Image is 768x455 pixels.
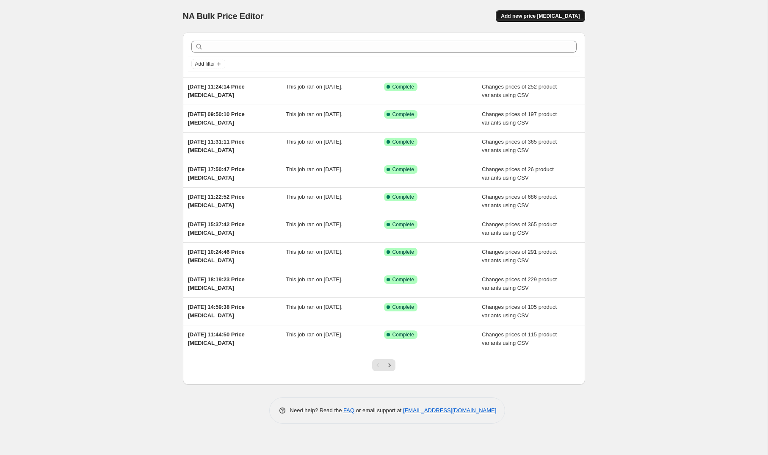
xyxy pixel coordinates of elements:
span: Complete [392,249,414,255]
span: Complete [392,111,414,118]
span: Complete [392,221,414,228]
nav: Pagination [372,359,395,371]
span: This job ran on [DATE]. [286,331,343,338]
span: This job ran on [DATE]. [286,304,343,310]
span: or email support at [354,407,403,413]
span: Changes prices of 26 product variants using CSV [482,166,554,181]
span: This job ran on [DATE]. [286,139,343,145]
span: NA Bulk Price Editor [183,11,264,21]
button: Add filter [191,59,225,69]
span: This job ran on [DATE]. [286,249,343,255]
span: [DATE] 18:19:23 Price [MEDICAL_DATA] [188,276,245,291]
span: [DATE] 11:31:11 Price [MEDICAL_DATA] [188,139,245,153]
span: Need help? Read the [290,407,344,413]
span: Changes prices of 197 product variants using CSV [482,111,557,126]
span: Add filter [195,61,215,67]
span: [DATE] 11:44:50 Price [MEDICAL_DATA] [188,331,245,346]
span: [DATE] 15:37:42 Price [MEDICAL_DATA] [188,221,245,236]
span: [DATE] 09:50:10 Price [MEDICAL_DATA] [188,111,245,126]
span: Changes prices of 365 product variants using CSV [482,221,557,236]
span: Complete [392,83,414,90]
span: Changes prices of 105 product variants using CSV [482,304,557,319]
span: Changes prices of 291 product variants using CSV [482,249,557,264]
button: Add new price [MEDICAL_DATA] [496,10,585,22]
span: Complete [392,304,414,311]
span: [DATE] 11:22:52 Price [MEDICAL_DATA] [188,194,245,208]
span: Complete [392,139,414,145]
button: Next [384,359,395,371]
a: [EMAIL_ADDRESS][DOMAIN_NAME] [403,407,496,413]
span: Complete [392,276,414,283]
span: Complete [392,194,414,200]
span: [DATE] 10:24:46 Price [MEDICAL_DATA] [188,249,245,264]
span: Changes prices of 252 product variants using CSV [482,83,557,98]
span: Add new price [MEDICAL_DATA] [501,13,580,19]
span: [DATE] 17:50:47 Price [MEDICAL_DATA] [188,166,245,181]
span: Changes prices of 686 product variants using CSV [482,194,557,208]
span: Changes prices of 365 product variants using CSV [482,139,557,153]
span: [DATE] 11:24:14 Price [MEDICAL_DATA] [188,83,245,98]
span: This job ran on [DATE]. [286,111,343,117]
span: Complete [392,166,414,173]
span: This job ran on [DATE]. [286,276,343,283]
span: Changes prices of 115 product variants using CSV [482,331,557,346]
span: [DATE] 14:59:38 Price [MEDICAL_DATA] [188,304,245,319]
span: This job ran on [DATE]. [286,166,343,172]
span: This job ran on [DATE]. [286,194,343,200]
span: Complete [392,331,414,338]
span: This job ran on [DATE]. [286,83,343,90]
a: FAQ [343,407,354,413]
span: This job ran on [DATE]. [286,221,343,227]
span: Changes prices of 229 product variants using CSV [482,276,557,291]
